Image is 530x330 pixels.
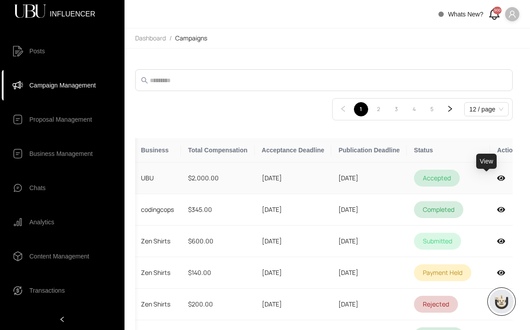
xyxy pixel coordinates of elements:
td: [DATE] [331,257,407,289]
span: Proposal Management [29,111,92,128]
li: 1 [354,102,368,116]
th: Acceptance Deadline [255,138,332,163]
span: Campaigns [175,34,207,42]
td: $345.00 [181,194,255,226]
li: 4 [407,102,422,116]
div: completed [414,201,463,218]
th: Publication Deadline [331,138,407,163]
td: [DATE] [331,226,407,257]
div: rejected [414,296,458,313]
span: Campaign Management [29,76,96,94]
th: Total Compensation [181,138,255,163]
span: Business Management [29,145,92,163]
td: $140.00 [181,257,255,289]
span: user [508,10,516,18]
td: codingcops [134,194,181,226]
span: search [141,77,148,84]
span: left [340,105,347,112]
span: 12 / page [470,103,503,116]
td: [DATE] [255,163,332,194]
li: 2 [372,102,386,116]
img: chatboticon-C4A3G2IU.png [493,293,510,310]
span: left [59,316,65,322]
th: Actions [490,138,527,163]
span: Whats New? [448,11,483,18]
div: submitted [414,233,461,250]
a: 3 [390,103,403,116]
td: [DATE] [255,257,332,289]
td: [DATE] [255,289,332,320]
td: $200.00 [181,289,255,320]
li: 5 [425,102,439,116]
span: right [446,105,454,112]
span: Chats [29,179,46,197]
td: [DATE] [255,226,332,257]
span: Analytics [29,213,54,231]
td: $2,000.00 [181,163,255,194]
th: Business [134,138,181,163]
div: payment held [414,264,471,281]
td: [DATE] [331,163,407,194]
button: right [443,102,457,116]
li: Previous Page [336,102,350,116]
li: 3 [389,102,404,116]
td: Zen Shirts [134,289,181,320]
td: UBU [134,163,181,194]
button: left [336,102,350,116]
td: $600.00 [181,226,255,257]
span: Content Management [29,247,89,265]
td: Zen Shirts [134,226,181,257]
a: 5 [426,103,439,116]
div: 900 [493,7,502,14]
span: Transactions [29,282,65,299]
div: accepted [414,170,460,187]
li: / [169,34,172,43]
div: View [476,154,497,169]
li: Next Page [443,102,457,116]
span: INFLUENCER [50,11,95,12]
th: Status [407,138,490,163]
div: Page Size [464,102,509,116]
td: [DATE] [255,194,332,226]
a: 1 [354,103,368,116]
span: Posts [29,42,45,60]
a: 4 [408,103,421,116]
td: Zen Shirts [134,257,181,289]
td: [DATE] [331,289,407,320]
a: 2 [372,103,385,116]
span: Dashboard [135,34,166,42]
td: [DATE] [331,194,407,226]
